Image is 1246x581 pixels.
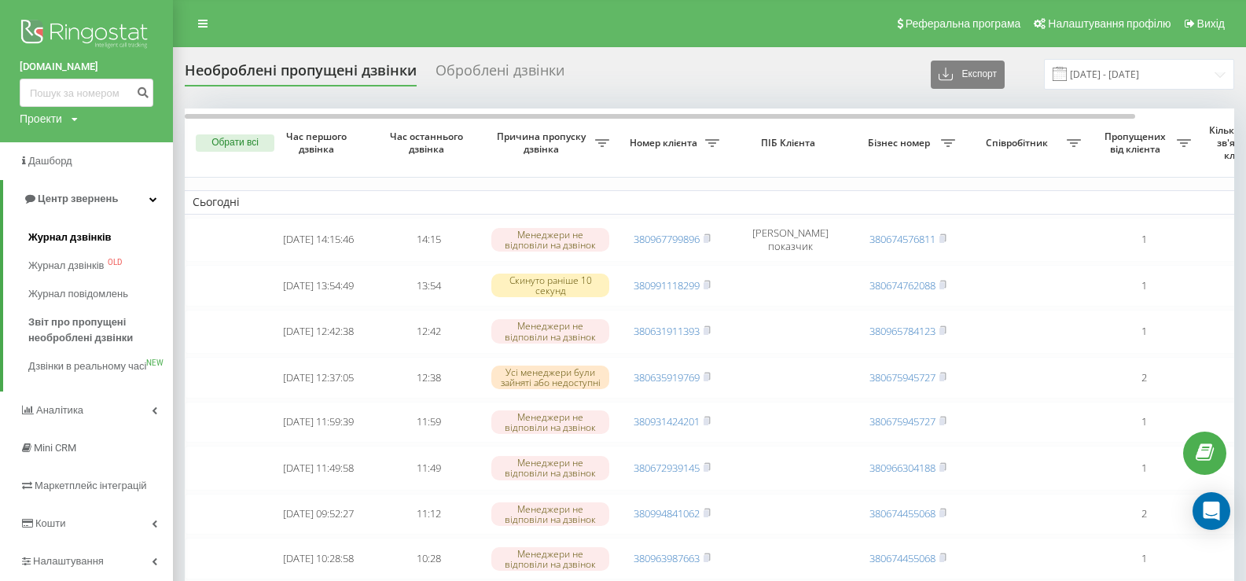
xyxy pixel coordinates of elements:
[625,137,705,149] span: Номер клієнта
[20,111,62,127] div: Проекти
[1193,492,1230,530] div: Open Intercom Messenger
[1048,17,1171,30] span: Налаштування профілю
[1089,494,1199,535] td: 2
[28,286,128,302] span: Журнал повідомлень
[869,324,935,338] a: 380965784123
[20,59,153,75] a: [DOMAIN_NAME]
[263,357,373,399] td: [DATE] 12:37:05
[491,456,609,480] div: Менеджери не відповіли на дзвінок
[33,555,104,567] span: Налаштування
[1097,131,1177,155] span: Пропущених від клієнта
[185,62,417,86] div: Необроблені пропущені дзвінки
[971,137,1067,149] span: Співробітник
[20,16,153,55] img: Ringostat logo
[1089,446,1199,490] td: 1
[727,218,853,262] td: [PERSON_NAME] показчик
[634,278,700,292] a: 380991118299
[373,538,483,579] td: 10:28
[634,414,700,428] a: 380931424201
[373,494,483,535] td: 11:12
[263,538,373,579] td: [DATE] 10:28:58
[634,506,700,520] a: 380994841062
[373,446,483,490] td: 11:49
[196,134,274,152] button: Обрати всі
[373,357,483,399] td: 12:38
[263,310,373,354] td: [DATE] 12:42:38
[28,155,72,167] span: Дашборд
[1089,218,1199,262] td: 1
[869,414,935,428] a: 380675945727
[263,265,373,307] td: [DATE] 13:54:49
[28,359,146,374] span: Дзвінки в реальному часі
[869,506,935,520] a: 380674455068
[634,232,700,246] a: 380967799896
[869,551,935,565] a: 380674455068
[373,402,483,443] td: 11:59
[28,308,173,352] a: Звіт про пропущені необроблені дзвінки
[906,17,1021,30] span: Реферальна програма
[28,280,173,308] a: Журнал повідомлень
[263,218,373,262] td: [DATE] 14:15:46
[1089,538,1199,579] td: 1
[28,230,112,245] span: Журнал дзвінків
[28,258,104,274] span: Журнал дзвінків
[1197,17,1225,30] span: Вихід
[491,502,609,526] div: Менеджери не відповіли на дзвінок
[373,218,483,262] td: 14:15
[491,228,609,252] div: Менеджери не відповіли на дзвінок
[634,551,700,565] a: 380963987663
[869,278,935,292] a: 380674762088
[634,370,700,384] a: 380635919769
[28,314,165,346] span: Звіт про пропущені необроблені дзвінки
[861,137,941,149] span: Бізнес номер
[386,131,471,155] span: Час останнього дзвінка
[28,352,173,381] a: Дзвінки в реальному часіNEW
[20,79,153,107] input: Пошук за номером
[491,547,609,571] div: Менеджери не відповіли на дзвінок
[38,193,118,204] span: Центр звернень
[373,310,483,354] td: 12:42
[28,223,173,252] a: Журнал дзвінків
[36,404,83,416] span: Аналiтика
[35,480,147,491] span: Маркетплейс інтеграцій
[276,131,361,155] span: Час першого дзвінка
[373,265,483,307] td: 13:54
[34,442,76,454] span: Mini CRM
[35,517,65,529] span: Кошти
[491,319,609,343] div: Менеджери не відповіли на дзвінок
[28,252,173,280] a: Журнал дзвінківOLD
[491,274,609,297] div: Скинуто раніше 10 секунд
[263,402,373,443] td: [DATE] 11:59:39
[931,61,1005,89] button: Експорт
[869,370,935,384] a: 380675945727
[1089,357,1199,399] td: 2
[491,131,595,155] span: Причина пропуску дзвінка
[3,180,173,218] a: Центр звернень
[869,232,935,246] a: 380674576811
[263,494,373,535] td: [DATE] 09:52:27
[263,446,373,490] td: [DATE] 11:49:58
[634,324,700,338] a: 380631911393
[1089,265,1199,307] td: 1
[634,461,700,475] a: 380672939145
[491,410,609,434] div: Менеджери не відповіли на дзвінок
[741,137,840,149] span: ПІБ Клієнта
[1089,402,1199,443] td: 1
[436,62,564,86] div: Оброблені дзвінки
[869,461,935,475] a: 380966304188
[491,366,609,389] div: Усі менеджери були зайняті або недоступні
[1089,310,1199,354] td: 1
